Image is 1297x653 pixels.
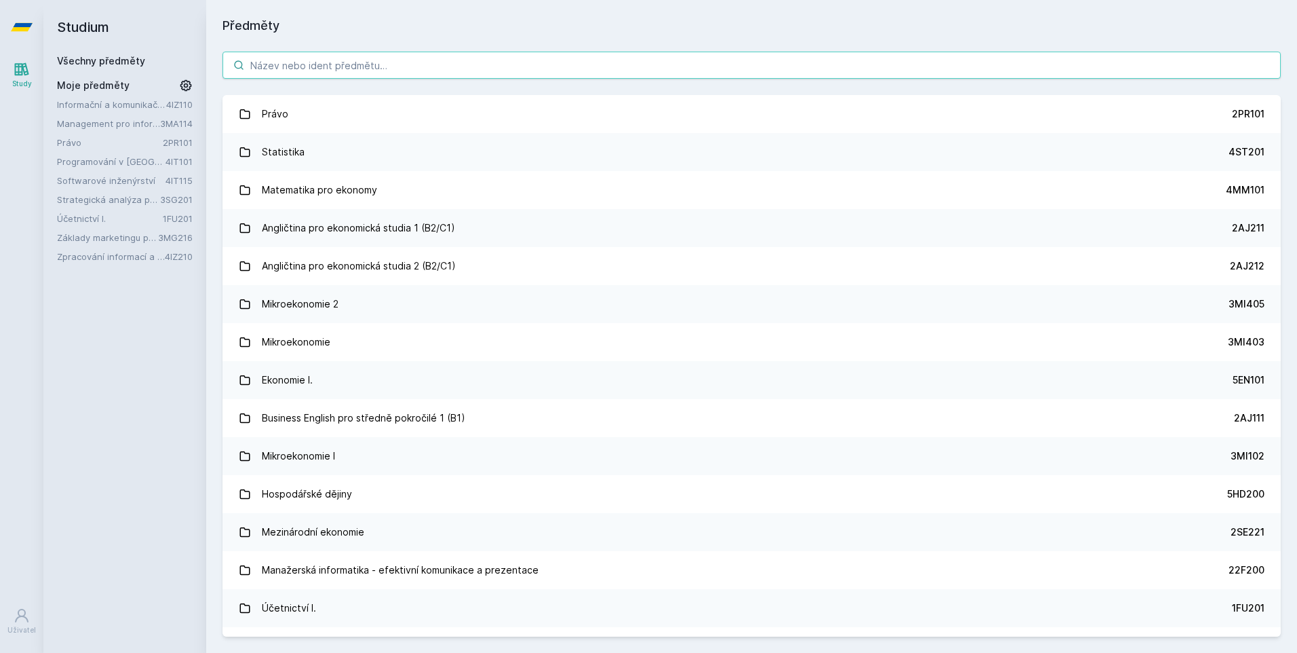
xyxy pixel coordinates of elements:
div: Účetnictví I. [262,595,316,622]
a: Softwarové inženýrství [57,174,166,187]
a: Uživatel [3,601,41,642]
div: 2PR101 [1232,107,1264,121]
div: Matematika pro ekonomy [262,176,377,204]
a: Zpracování informací a znalostí [57,250,165,263]
a: Mikroekonomie 3MI403 [222,323,1281,361]
a: 2PR101 [163,137,193,148]
a: Angličtina pro ekonomická studia 1 (B2/C1) 2AJ211 [222,209,1281,247]
a: Informační a komunikační technologie [57,98,166,111]
a: Business English pro středně pokročilé 1 (B1) 2AJ111 [222,399,1281,437]
div: 4MM101 [1226,183,1264,197]
div: Angličtina pro ekonomická studia 2 (B2/C1) [262,253,456,280]
a: Účetnictví I. [57,212,163,225]
a: Hospodářské dějiny 5HD200 [222,475,1281,513]
div: Právo [262,100,288,128]
div: 3MI102 [1231,449,1264,463]
a: Mikroekonomie I 3MI102 [222,437,1281,475]
a: 4IT115 [166,175,193,186]
a: Právo 2PR101 [222,95,1281,133]
div: 5HD200 [1227,487,1264,501]
div: Uživatel [7,625,36,635]
div: 22F200 [1228,563,1264,577]
a: Angličtina pro ekonomická studia 2 (B2/C1) 2AJ212 [222,247,1281,285]
a: Účetnictví I. 1FU201 [222,589,1281,627]
div: Statistika [262,138,305,166]
a: Study [3,54,41,96]
a: Základy marketingu pro informatiky a statistiky [57,231,158,244]
div: Hospodářské dějiny [262,481,352,508]
a: 3SG201 [160,194,193,205]
a: 3MA114 [160,118,193,129]
a: 4IZ210 [165,251,193,262]
h1: Předměty [222,16,1281,35]
div: Mikroekonomie 2 [262,291,338,318]
div: Study [12,79,32,89]
div: 2AJ211 [1232,221,1264,235]
a: Management pro informatiky a statistiky [57,117,160,130]
div: 4ST201 [1228,145,1264,159]
a: Mikroekonomie 2 3MI405 [222,285,1281,323]
div: 3MI405 [1228,297,1264,311]
a: Ekonomie I. 5EN101 [222,361,1281,399]
div: Business English pro středně pokročilé 1 (B1) [262,405,465,432]
span: Moje předměty [57,79,130,92]
div: 2AJ111 [1234,411,1264,425]
div: 3MI403 [1228,335,1264,349]
div: Angličtina pro ekonomická studia 1 (B2/C1) [262,214,455,242]
a: Matematika pro ekonomy 4MM101 [222,171,1281,209]
div: Manažerská informatika - efektivní komunikace a prezentace [262,557,539,584]
a: Strategická analýza pro informatiky a statistiky [57,193,160,206]
a: 4IZ110 [166,99,193,110]
a: Programování v [GEOGRAPHIC_DATA] [57,155,166,168]
a: Manažerská informatika - efektivní komunikace a prezentace 22F200 [222,551,1281,589]
a: Všechny předměty [57,55,145,67]
a: 4IT101 [166,156,193,167]
div: Ekonomie I. [262,367,313,394]
a: 3MG216 [158,232,193,243]
a: Statistika 4ST201 [222,133,1281,171]
div: Mezinárodní ekonomie [262,519,364,546]
div: 1FU201 [1232,601,1264,615]
div: Mikroekonomie I [262,443,335,470]
input: Název nebo ident předmětu… [222,52,1281,79]
div: 2AJ212 [1230,259,1264,273]
div: Mikroekonomie [262,329,330,356]
div: 2SE221 [1231,525,1264,539]
a: 1FU201 [163,213,193,224]
a: Právo [57,136,163,149]
div: 5EN101 [1233,373,1264,387]
a: Mezinárodní ekonomie 2SE221 [222,513,1281,551]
